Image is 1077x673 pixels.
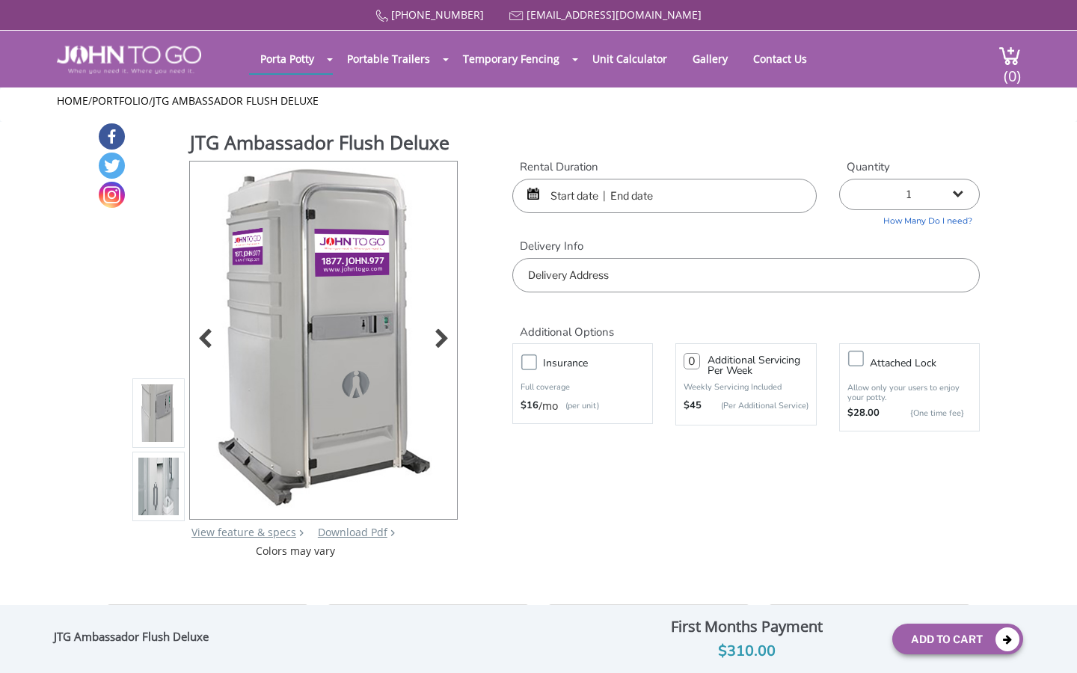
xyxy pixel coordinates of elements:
[684,381,808,393] p: Weekly Servicing Included
[998,46,1021,66] img: cart a
[512,179,817,213] input: Start date | End date
[99,153,125,179] a: Twitter
[613,614,881,639] div: First Months Payment
[191,525,296,539] a: View feature & specs
[99,182,125,208] a: Instagram
[92,93,149,108] a: Portfolio
[521,399,538,414] strong: $16
[57,46,201,74] img: JOHN to go
[613,639,881,663] div: $310.00
[190,129,459,159] h1: JTG Ambassador Flush Deluxe
[684,399,702,414] strong: $45
[521,380,645,395] p: Full coverage
[558,399,599,414] p: (per unit)
[512,239,980,254] label: Delivery Info
[892,624,1023,654] button: Add To Cart
[702,400,808,411] p: (Per Additional Service)
[847,406,880,421] strong: $28.00
[452,44,571,73] a: Temporary Fencing
[249,44,325,73] a: Porta Potty
[57,93,88,108] a: Home
[209,162,438,514] img: Product
[512,307,980,339] h2: Additional Options
[318,525,387,539] a: Download Pdf
[57,93,1021,108] ul: / /
[543,354,660,372] h3: Insurance
[375,10,388,22] img: Call
[521,399,645,414] div: /mo
[390,529,395,536] img: chevron.png
[336,44,441,73] a: Portable Trailers
[527,7,702,22] a: [EMAIL_ADDRESS][DOMAIN_NAME]
[839,159,980,175] label: Quantity
[847,383,972,402] p: Allow only your users to enjoy your potty.
[512,159,817,175] label: Rental Duration
[391,7,484,22] a: [PHONE_NUMBER]
[870,354,987,372] h3: Attached lock
[708,355,808,376] h3: Additional Servicing Per Week
[512,258,980,292] input: Delivery Address
[138,240,179,592] img: Product
[132,544,459,559] div: Colors may vary
[509,11,524,21] img: Mail
[684,353,700,369] input: 0
[153,93,319,108] a: JTG Ambassador Flush Deluxe
[138,313,179,666] img: Product
[742,44,818,73] a: Contact Us
[299,529,304,536] img: right arrow icon
[839,210,980,227] a: How Many Do I need?
[887,406,964,421] p: {One time fee}
[1017,613,1077,673] button: Live Chat
[681,44,739,73] a: Gallery
[1003,54,1021,86] span: (0)
[581,44,678,73] a: Unit Calculator
[99,123,125,150] a: Facebook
